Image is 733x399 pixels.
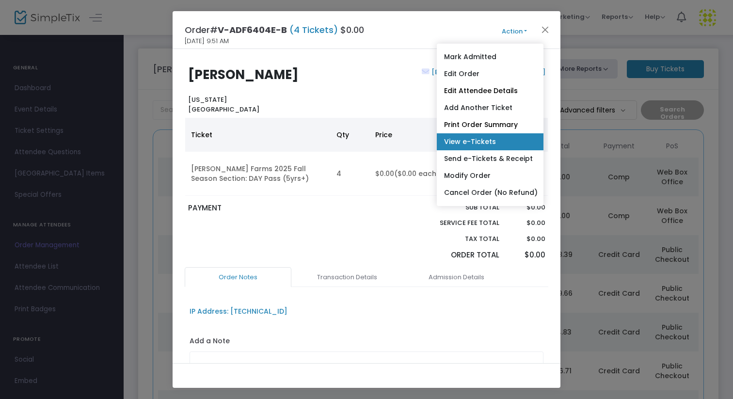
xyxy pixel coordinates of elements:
b: [PERSON_NAME] [188,66,299,83]
th: Ticket [185,118,331,152]
p: PAYMENT [188,203,362,214]
p: $0.00 [509,234,545,244]
a: Cancel Order (No Refund) [437,184,543,201]
a: View e-Tickets [437,133,543,150]
span: (4 Tickets) [287,24,340,36]
a: Order Notes [185,267,291,287]
span: [DATE] 9:51 AM [185,36,229,46]
a: Mark Admitted [437,48,543,65]
p: Service Fee Total [417,218,499,228]
p: Tax Total [417,234,499,244]
b: [US_STATE] [GEOGRAPHIC_DATA] [188,95,259,114]
th: Price [369,118,462,152]
a: Print Order Summary [437,116,543,133]
td: $0.00 [369,152,462,196]
a: Transaction Details [294,267,400,287]
p: $0.00 [509,250,545,261]
p: Sub total [417,203,499,212]
a: Send e-Tickets & Receipt [437,150,543,167]
a: Edit Order [437,65,543,82]
a: Modify Order [437,167,543,184]
button: Close [539,23,552,36]
span: V-ADF6404E-B [218,24,287,36]
div: Data table [185,118,548,196]
div: IP Address: [TECHNICAL_ID] [190,306,287,317]
td: 4 [331,152,369,196]
a: Admission Details [403,267,510,287]
a: Edit Attendee Details [437,82,543,99]
p: $0.00 [509,218,545,228]
th: Qty [331,118,369,152]
a: Add Another Ticket [437,99,543,116]
span: ($0.00 each) [394,169,440,178]
button: Action [485,26,543,37]
p: Order Total [417,250,499,261]
td: [PERSON_NAME] Farms 2025 Fall Season Section: DAY Pass (5yrs+) [185,152,331,196]
h4: Order# $0.00 [185,23,364,36]
p: $0.00 [509,203,545,212]
label: Add a Note [190,336,230,349]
